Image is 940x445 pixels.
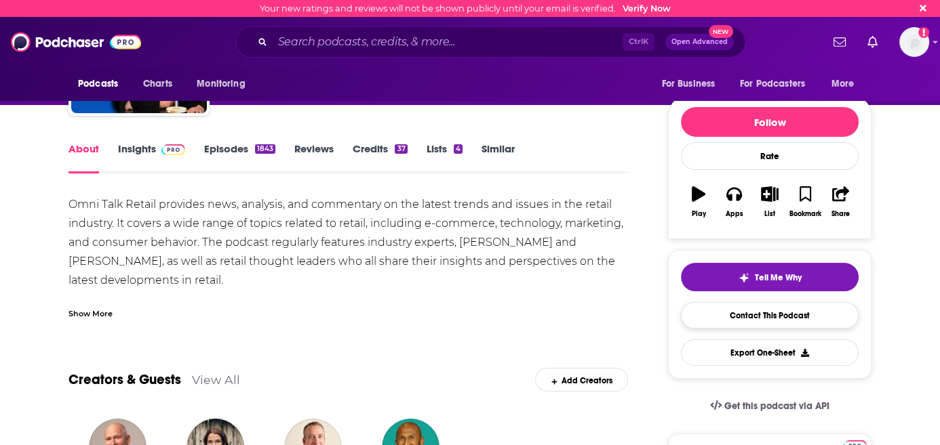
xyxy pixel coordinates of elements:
img: User Profile [899,27,929,57]
button: tell me why sparkleTell Me Why [681,263,859,291]
button: Play [681,177,716,226]
div: Bookmark [789,210,821,218]
div: 4 [454,144,463,154]
a: Contact This Podcast [681,302,859,329]
button: Share [823,177,859,226]
a: Similar [482,142,515,173]
button: open menu [68,71,136,97]
a: Episodes1843 [204,142,275,173]
div: Play [692,210,706,218]
input: Search podcasts, credits, & more... [273,31,623,53]
div: Omni Talk Retail provides news, analysis, and commentary on the latest trends and issues in the r... [68,195,628,366]
div: Rate [681,142,859,170]
div: List [764,210,775,218]
a: Credits37 [353,142,407,173]
img: Podchaser Pro [161,144,185,155]
span: Podcasts [78,75,118,93]
div: 37 [395,144,407,154]
a: About [68,142,99,173]
div: 1843 [255,144,275,154]
a: Get this podcast via API [699,389,840,423]
button: List [752,177,787,226]
span: Charts [143,75,172,93]
button: open menu [731,71,825,97]
span: More [831,75,855,93]
svg: Email not verified [918,27,929,38]
a: Creators & Guests [68,371,181,388]
button: open menu [652,71,732,97]
img: tell me why sparkle [739,272,749,283]
span: For Podcasters [740,75,805,93]
button: Export One-Sheet [681,339,859,366]
button: open menu [187,71,262,97]
button: open menu [822,71,872,97]
span: Monitoring [197,75,245,93]
a: Verify Now [623,3,671,14]
a: Reviews [294,142,334,173]
span: Logged in as jbarbour [899,27,929,57]
a: Show notifications dropdown [828,30,851,54]
span: Get this podcast via API [724,400,829,412]
div: Your new ratings and reviews will not be shown publicly until your email is verified. [260,3,671,14]
button: Open AdvancedNew [665,34,734,50]
span: New [709,25,733,38]
div: Search podcasts, credits, & more... [235,26,745,58]
a: Lists4 [427,142,463,173]
span: For Business [661,75,715,93]
span: Tell Me Why [755,272,802,283]
img: Podchaser - Follow, Share and Rate Podcasts [11,29,141,55]
a: InsightsPodchaser Pro [118,142,185,173]
a: View All [192,373,240,387]
div: Add Creators [535,368,628,391]
a: Charts [134,71,180,97]
span: Open Advanced [671,39,728,45]
a: Show notifications dropdown [862,30,883,54]
button: Show profile menu [899,27,929,57]
div: Apps [726,210,743,218]
button: Bookmark [787,177,823,226]
span: Ctrl K [623,33,654,51]
button: Follow [681,107,859,137]
button: Apps [716,177,751,226]
div: Share [831,210,850,218]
